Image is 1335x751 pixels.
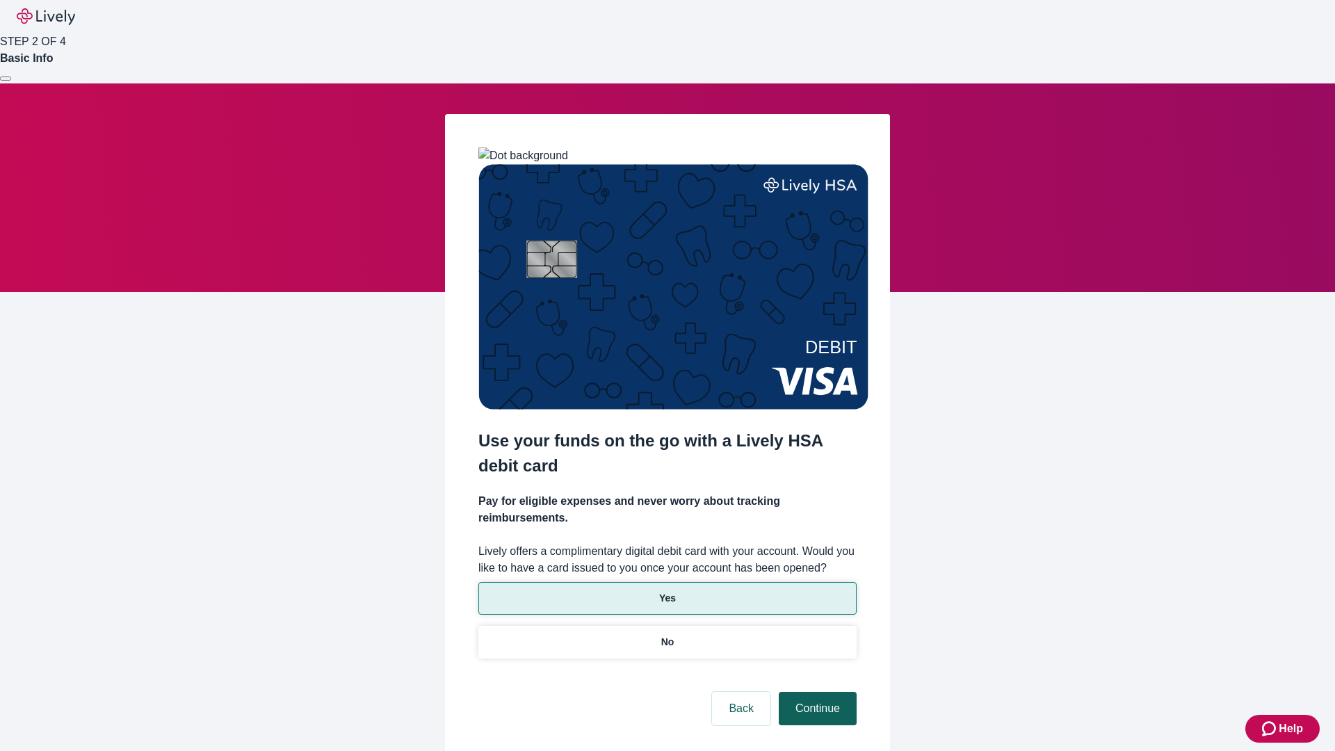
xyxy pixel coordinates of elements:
[779,692,857,725] button: Continue
[1279,720,1303,737] span: Help
[478,626,857,659] button: No
[478,147,568,164] img: Dot background
[478,543,857,576] label: Lively offers a complimentary digital debit card with your account. Would you like to have a card...
[1245,715,1320,743] button: Zendesk support iconHelp
[659,591,676,606] p: Yes
[661,635,674,649] p: No
[1262,720,1279,737] svg: Zendesk support icon
[478,428,857,478] h2: Use your funds on the go with a Lively HSA debit card
[478,582,857,615] button: Yes
[712,692,770,725] button: Back
[17,8,75,25] img: Lively
[478,164,868,410] img: Debit card
[478,493,857,526] h4: Pay for eligible expenses and never worry about tracking reimbursements.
